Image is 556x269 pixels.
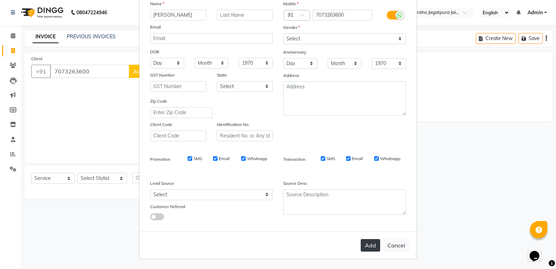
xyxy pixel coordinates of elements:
label: Customer Referral [150,204,185,210]
label: Identification No. [217,121,250,128]
label: Name [150,1,164,7]
label: Transaction [283,156,305,163]
label: Email [352,156,363,162]
button: Add [361,239,380,252]
label: DOB [150,49,159,55]
label: Whatsapp [247,156,267,162]
label: Zip Code [150,98,167,104]
input: Resident No. or Any Id [217,130,273,141]
label: Whatsapp [380,156,400,162]
label: Address [283,72,299,79]
button: Cancel [383,239,410,252]
input: Mobile [313,10,373,21]
label: Gender [283,24,300,31]
label: Client Code [150,121,172,128]
label: Lead Source [150,180,174,187]
input: Client Code [150,130,206,141]
iframe: chat widget [527,241,549,262]
input: First Name [150,10,206,21]
label: Email [219,156,230,162]
label: SMS [327,156,335,162]
input: Enter Zip Code [150,107,213,118]
label: State [217,72,227,78]
label: SMS [194,156,202,162]
label: Email [150,24,161,30]
label: GST Number [150,72,175,78]
label: Mobile [283,1,299,7]
label: Source Desc [283,180,307,187]
label: Promotion [150,156,170,163]
input: GST Number [150,81,206,92]
label: Anniversary [283,49,306,55]
input: Last Name [217,10,273,21]
input: Email [150,33,273,44]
